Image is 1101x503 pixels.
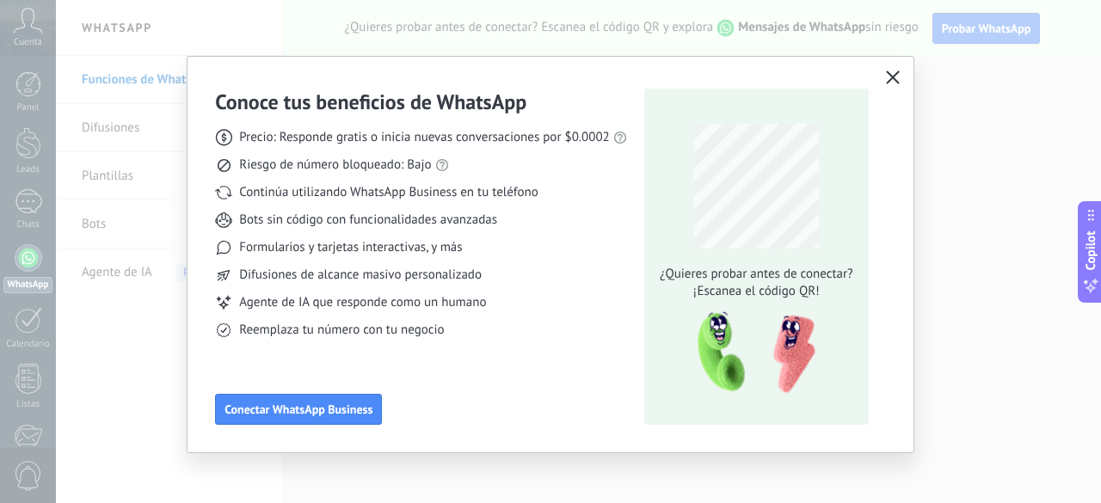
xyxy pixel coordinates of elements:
span: Difusiones de alcance masivo personalizado [239,267,482,284]
span: Continúa utilizando WhatsApp Business en tu teléfono [239,184,538,201]
span: Conectar WhatsApp Business [225,403,372,415]
span: Agente de IA que responde como un humano [239,294,486,311]
span: Precio: Responde gratis o inicia nuevas conversaciones por $0.0002 [239,129,610,146]
span: Riesgo de número bloqueado: Bajo [239,156,431,174]
span: ¡Escanea el código QR! [655,283,858,300]
span: Copilot [1082,230,1099,270]
button: Conectar WhatsApp Business [215,394,382,425]
img: qr-pic-1x.png [683,307,819,399]
span: Reemplaza tu número con tu negocio [239,322,444,339]
span: Bots sin código con funcionalidades avanzadas [239,212,497,229]
span: ¿Quieres probar antes de conectar? [655,266,858,283]
span: Formularios y tarjetas interactivas, y más [239,239,462,256]
h3: Conoce tus beneficios de WhatsApp [215,89,526,115]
